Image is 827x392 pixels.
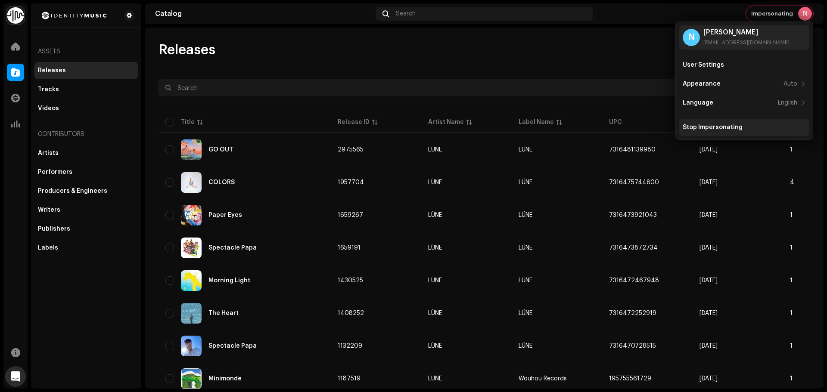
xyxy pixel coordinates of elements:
re-m-nav-item: Language [679,94,809,111]
div: Appearance [683,80,721,87]
span: 2975565 [338,147,364,153]
div: Catalog [155,10,372,17]
re-a-nav-header: Assets [34,41,138,62]
span: LÜNE [428,179,505,185]
div: LÜNE [428,245,442,251]
div: LÜNE [428,278,442,284]
span: LÜNE [519,245,532,251]
img: 2d8271db-5505-4223-b535-acbbe3973654 [38,10,110,21]
div: GO OUT [208,147,233,153]
div: Auto [783,80,797,87]
span: 1132209 [338,343,362,349]
span: 7316472467948 [609,278,659,284]
div: LÜNE [428,212,442,218]
div: N [798,7,812,21]
span: LÜNE [428,278,505,284]
span: Wouhou Records [519,376,567,382]
span: LÜNE [519,278,532,284]
span: LÜNE [519,179,532,185]
div: Writers [38,207,60,213]
div: Release ID [338,118,370,127]
span: 1408252 [338,310,364,316]
re-m-nav-item: Stop Impersonating [679,119,809,136]
span: Aug 12, 2025 [700,147,718,153]
div: [PERSON_NAME] [703,29,790,36]
span: May 21, 2023 [700,212,718,218]
div: Title [181,118,195,127]
span: 1430525 [338,278,363,284]
div: Stop Impersonating [683,124,743,131]
div: Performers [38,169,72,176]
re-m-nav-item: Appearance [679,75,809,93]
div: Morning Light [208,278,250,284]
div: Paper Eyes [208,212,242,218]
div: LÜNE [428,376,442,382]
img: d594caaa-9c8f-4ed3-8f7d-96a23cd29b0e [181,336,202,356]
div: [EMAIL_ADDRESS][DOMAIN_NAME] [703,39,790,46]
img: b798ed7e-1d7a-4e6b-aa70-b7493cf8dba1 [181,172,202,193]
img: 8274d915-4885-4d9b-9f63-c1eada919eab [181,368,202,389]
re-m-nav-item: Tracks [34,81,138,98]
span: LÜNE [519,310,532,316]
img: 0f74c21f-6d1c-4dbc-9196-dbddad53419e [7,7,24,24]
span: LÜNE [428,310,505,316]
div: The Heart [208,310,239,316]
span: LÜNE [519,343,532,349]
span: 195755561729 [609,376,651,382]
span: LÜNE [428,212,505,218]
span: Search [396,10,416,17]
img: d91c2f54-256c-44f2-974e-6ef43fd5274e [181,205,202,225]
img: a9589830-fa74-4ad1-8cc0-1e309413c6c7 [181,238,202,258]
re-m-nav-item: Writers [34,201,138,219]
div: Tracks [38,86,59,93]
re-m-nav-item: Releases [34,62,138,79]
div: User Settings [683,62,724,68]
div: Artist Name [428,118,464,127]
re-m-nav-item: Labels [34,239,138,256]
div: Videos [38,105,59,112]
div: Labels [38,244,58,251]
re-m-nav-item: User Settings [679,56,809,74]
span: Feb 1, 2023 [700,278,718,284]
span: LÜNE [428,245,505,251]
re-m-nav-item: Videos [34,100,138,117]
span: 1187519 [338,376,361,382]
span: LÜNE [428,376,505,382]
re-a-nav-header: Contributors [34,124,138,145]
div: COLORS [208,179,235,185]
re-m-nav-item: Performers [34,164,138,181]
img: b414e8c7-d18e-4fe7-be81-a580f33891ed [181,139,202,160]
span: LÜNE [428,147,505,153]
div: English [778,99,797,106]
span: 7316481139980 [609,147,656,153]
div: LÜNE [428,147,442,153]
div: Spectacle Papa [208,245,257,251]
div: LÜNE [428,343,442,349]
span: LÜNE [519,147,532,153]
input: Search [159,79,720,96]
img: e7c8bcc6-e3cd-4299-87cd-691164a077c4 [181,270,202,291]
div: LÜNE [428,179,442,185]
div: Producers & Engineers [38,188,107,194]
span: 1957704 [338,179,364,185]
span: Impersonating [751,10,793,17]
span: Releases [159,41,215,59]
span: 1659191 [338,245,361,251]
span: 7316472252919 [609,310,656,316]
span: Aug 24, 2022 [700,376,718,382]
span: LÜNE [519,212,532,218]
re-m-nav-item: Producers & Engineers [34,182,138,200]
re-m-nav-item: Artists [34,145,138,162]
img: 4ae1799e-5a16-4034-9c36-752081a126fe [181,303,202,324]
span: Jun 23, 2022 [700,343,718,349]
span: 7316473921043 [609,212,657,218]
div: Spectacle Papa [208,343,257,349]
div: LÜNE [428,310,442,316]
span: 7316473872734 [609,245,658,251]
div: Language [683,99,713,106]
span: Jan 19, 2023 [700,310,718,316]
div: Label Name [519,118,554,127]
span: Sep 26, 2023 [700,179,718,185]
